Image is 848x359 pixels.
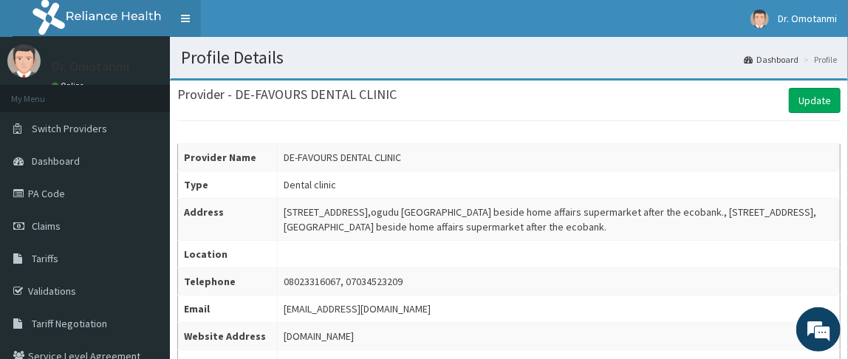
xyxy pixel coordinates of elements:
h3: Provider - DE-FAVOURS DENTAL CLINIC [177,88,397,101]
div: Chat with us now [77,83,248,102]
th: Provider Name [178,144,278,171]
div: DE-FAVOURS DENTAL CLINIC [284,150,401,165]
th: Telephone [178,268,278,295]
li: Profile [800,53,837,66]
img: User Image [7,44,41,78]
a: Update [789,88,841,113]
textarea: Type your message and hit 'Enter' [7,219,281,270]
p: Dr. Omotanmi [52,60,129,73]
img: d_794563401_company_1708531726252_794563401 [27,74,60,111]
span: Dashboard [32,154,80,168]
div: [EMAIL_ADDRESS][DOMAIN_NAME] [284,301,431,316]
div: 08023316067, 07034523209 [284,274,403,289]
div: [STREET_ADDRESS],ogudu [GEOGRAPHIC_DATA] beside home affairs supermarket after the ecobank., [STR... [284,205,834,234]
img: User Image [750,10,769,28]
div: Dental clinic [284,177,336,192]
span: Tariffs [32,252,58,265]
th: Address [178,199,278,241]
th: Website Address [178,323,278,350]
span: We're online! [86,94,204,243]
span: Claims [32,219,61,233]
th: Email [178,295,278,323]
th: Location [178,241,278,268]
div: Minimize live chat window [242,7,278,43]
span: Dr. Omotanmi [778,12,837,25]
div: [DOMAIN_NAME] [284,329,354,343]
h1: Profile Details [181,48,837,67]
a: Online [52,81,87,91]
th: Type [178,171,278,199]
a: Dashboard [744,53,799,66]
span: Switch Providers [32,122,107,135]
span: Tariff Negotiation [32,317,107,330]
